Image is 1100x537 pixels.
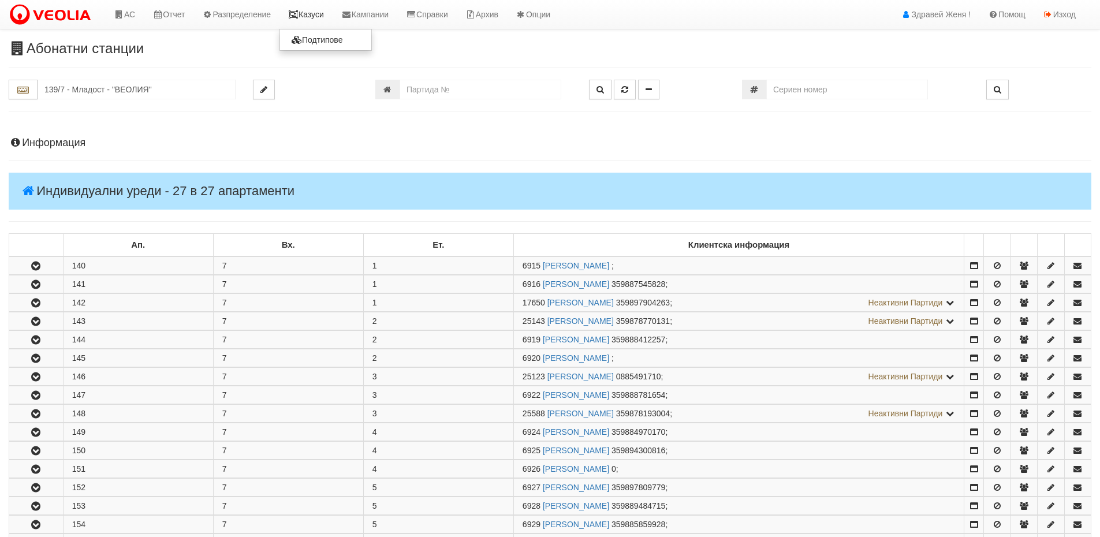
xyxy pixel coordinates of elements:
td: : No sort applied, sorting is disabled [964,234,984,257]
span: Партида № [523,446,540,455]
td: 7 [213,331,363,349]
td: 7 [213,294,363,312]
td: ; [513,516,964,534]
span: Неактивни Партиди [868,316,943,326]
td: : No sort applied, sorting is disabled [1038,234,1064,257]
td: 7 [213,349,363,367]
span: 359889484715 [611,501,665,510]
span: 359887545828 [611,279,665,289]
a: [PERSON_NAME] [543,390,609,400]
a: [PERSON_NAME] [543,427,609,437]
td: ; [513,460,964,478]
span: 5 [372,520,377,529]
td: 7 [213,460,363,478]
span: 359878193004 [616,409,670,418]
td: 148 [63,405,213,423]
a: [PERSON_NAME] [543,446,609,455]
td: 145 [63,349,213,367]
span: Партида № [523,372,545,381]
span: 2 [372,316,377,326]
span: 359885859928 [611,520,665,529]
span: Партида № [523,409,545,418]
td: ; [513,256,964,275]
span: Партида № [523,316,545,326]
td: ; [513,349,964,367]
h4: Информация [9,137,1091,149]
span: 3 [372,390,377,400]
td: ; [513,294,964,312]
span: 1 [372,298,377,307]
span: Партида № [523,501,540,510]
span: 0885491710 [616,372,661,381]
b: Вх. [282,240,295,249]
span: Партида № [523,261,540,270]
span: 5 [372,483,377,492]
span: 359884970170 [611,427,665,437]
a: [PERSON_NAME] [543,353,609,363]
span: Партида № [523,298,545,307]
span: 3 [372,372,377,381]
input: Партида № [400,80,561,99]
td: ; [513,331,964,349]
td: 153 [63,497,213,515]
input: Абонатна станция [38,80,236,99]
td: 7 [213,256,363,275]
b: Ап. [131,240,145,249]
td: 7 [213,423,363,441]
span: Партида № [523,427,540,437]
td: 7 [213,516,363,534]
td: ; [513,275,964,293]
td: 142 [63,294,213,312]
td: 7 [213,386,363,404]
a: [PERSON_NAME] [547,372,614,381]
td: : No sort applied, sorting is disabled [1064,234,1091,257]
td: ; [513,497,964,515]
span: 359894300816 [611,446,665,455]
td: ; [513,405,964,423]
td: ; [513,423,964,441]
td: Клиентска информация: No sort applied, sorting is disabled [513,234,964,257]
td: 140 [63,256,213,275]
td: Ап.: No sort applied, sorting is disabled [63,234,213,257]
a: [PERSON_NAME] [543,279,609,289]
td: 7 [213,368,363,386]
a: [PERSON_NAME] [543,501,609,510]
span: Партида № [523,279,540,289]
span: 5 [372,501,377,510]
span: 359897809779 [611,483,665,492]
a: Подтипове [280,32,371,47]
span: Неактивни Партиди [868,372,943,381]
span: Партида № [523,353,540,363]
a: [PERSON_NAME] [547,298,614,307]
img: VeoliaLogo.png [9,3,96,27]
td: : No sort applied, sorting is disabled [984,234,1010,257]
b: Клиентска информация [688,240,789,249]
span: 4 [372,427,377,437]
td: Ет.: No sort applied, sorting is disabled [363,234,513,257]
td: : No sort applied, sorting is disabled [1010,234,1037,257]
td: 152 [63,479,213,497]
b: Ет. [432,240,444,249]
span: Партида № [523,483,540,492]
h3: Абонатни станции [9,41,1091,56]
input: Сериен номер [766,80,928,99]
td: 154 [63,516,213,534]
td: ; [513,479,964,497]
td: ; [513,368,964,386]
span: 359888412257 [611,335,665,344]
td: 7 [213,275,363,293]
td: 7 [213,442,363,460]
td: ; [513,442,964,460]
td: 7 [213,497,363,515]
td: 7 [213,312,363,330]
td: 149 [63,423,213,441]
td: ; [513,312,964,330]
h4: Индивидуални уреди - 27 в 27 апартаменти [9,173,1091,210]
span: 4 [372,464,377,473]
td: 144 [63,331,213,349]
span: 359897904263 [616,298,670,307]
span: 359878770131 [616,316,670,326]
span: 1 [372,279,377,289]
td: 150 [63,442,213,460]
span: Партида № [523,520,540,529]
